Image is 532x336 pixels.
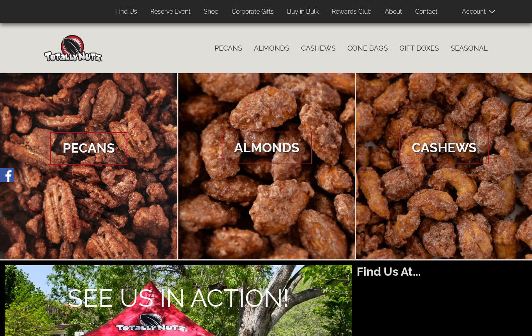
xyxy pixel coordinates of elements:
[144,4,196,19] a: Reserve Event
[178,73,355,259] a: Almonds
[357,265,527,278] h2: Find Us At...
[342,40,394,56] a: Cone Bags
[295,40,342,56] a: Cashews
[326,4,377,19] a: Rewards Club
[399,132,489,164] span: Cashews
[394,40,445,56] a: Gift Boxes
[248,40,295,56] a: Almonds
[109,4,143,19] a: Find Us
[50,132,127,165] span: Pecans
[445,40,494,56] a: Seasonal
[44,35,102,62] img: Home
[379,4,408,19] a: About
[409,4,443,19] a: Contact
[226,4,280,19] a: Corporate Gifts
[209,40,248,56] a: Pecans
[198,4,224,19] a: Shop
[281,4,324,19] a: Buy in Bulk
[222,132,312,164] span: Almonds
